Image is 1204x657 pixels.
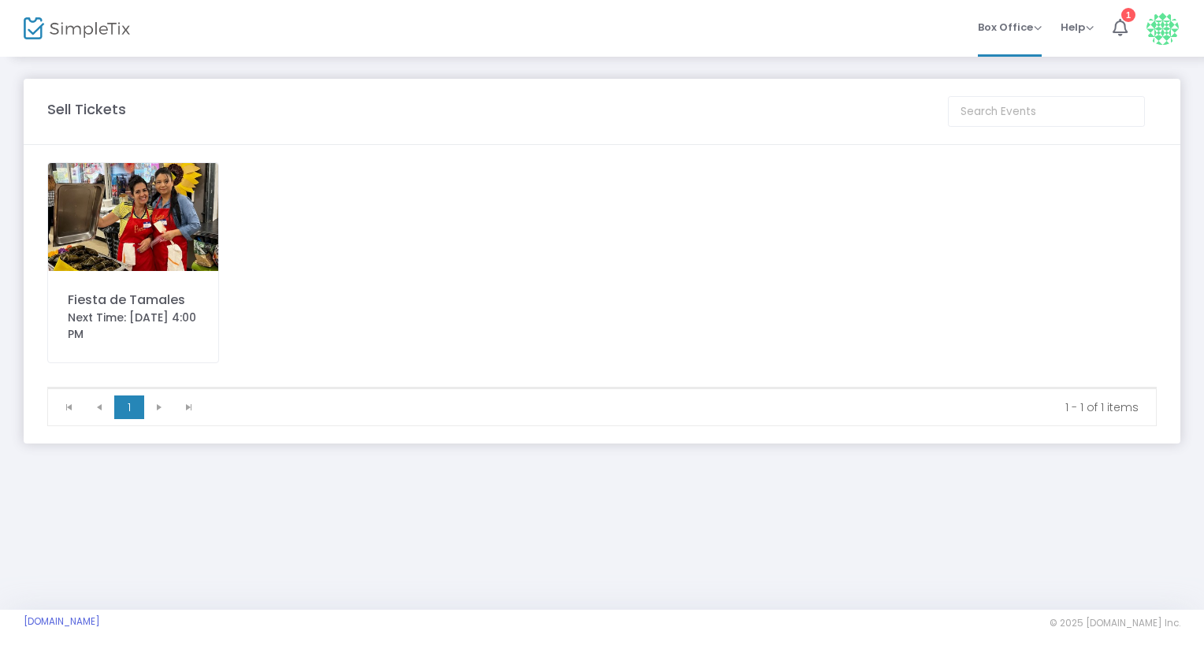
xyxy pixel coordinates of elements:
[68,310,199,343] div: Next Time: [DATE] 4:00 PM
[48,163,218,271] img: 638932862094548993IMG1198.jpg
[1050,617,1180,629] span: © 2025 [DOMAIN_NAME] Inc.
[47,98,126,120] m-panel-title: Sell Tickets
[1121,8,1135,22] div: 1
[24,615,100,628] a: [DOMAIN_NAME]
[948,96,1145,127] input: Search Events
[978,20,1042,35] span: Box Office
[68,291,199,310] div: Fiesta de Tamales
[114,395,144,419] span: Page 1
[1061,20,1094,35] span: Help
[215,399,1139,415] kendo-pager-info: 1 - 1 of 1 items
